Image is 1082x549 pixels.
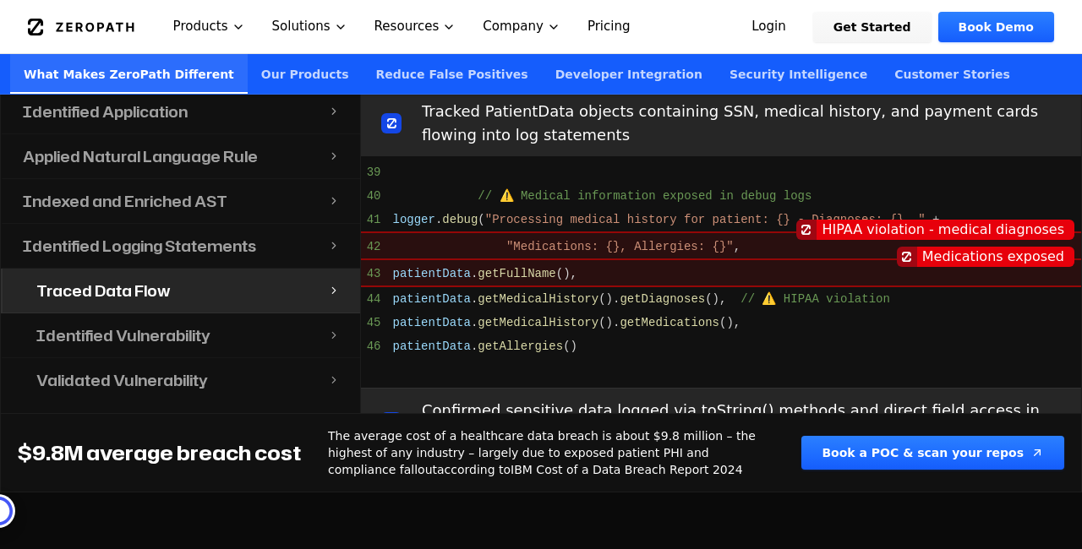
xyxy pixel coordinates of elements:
span: 39 [366,160,393,184]
a: Reduce False Positives [363,54,542,94]
span: . [435,213,442,226]
button: Identified Logging Statements [1,224,360,269]
button: Identified Application [1,90,360,134]
span: patientData [393,292,471,306]
a: Customer Stories [881,54,1024,94]
span: 41 [366,208,393,231]
h4: Identified Application [23,100,188,123]
span: 43 [366,262,393,285]
span: , [734,316,740,329]
a: Developer Integration [542,54,716,94]
span: 45 [366,311,393,334]
span: getAllergies [478,340,563,353]
a: Our Products [248,54,363,94]
div: HIPAA violation - medical diagnoses [817,220,1074,240]
div: Medications exposed [917,247,1074,267]
span: ) [606,292,613,306]
a: Login [731,12,806,42]
span: patientData [393,267,471,280]
span: ( [598,316,605,329]
h4: Indexed and Enriched AST [23,189,227,213]
span: , [734,240,740,253]
span: getMedicalHistory [478,292,598,306]
span: ) [563,267,570,280]
span: , [719,292,726,306]
h4: $9.8M average breach cost [18,439,301,466]
a: Security Intelligence [716,54,881,94]
span: getMedicalHistory [478,316,598,329]
span: ) [726,316,733,329]
span: // ⚠️ HIPAA violation [740,292,890,306]
p: The average cost of a healthcare data breach is about $9.8 million – the highest of any industry ... [328,427,774,478]
span: getFullName [478,267,555,280]
span: ) [606,316,613,329]
span: getMedications [620,316,719,329]
h4: Validated Vulnerability [36,368,208,392]
h4: Identified Logging Statements [23,234,256,258]
span: "Medications: {}, Allergies: {}" [506,240,734,253]
a: What Makes ZeroPath Different [10,54,248,94]
button: Validated Vulnerability [1,358,360,402]
span: 44 [366,287,393,311]
span: 40 [366,184,393,208]
h4: Traced Data Flow [36,279,171,302]
span: 46 [366,334,393,358]
a: Book Demo [938,12,1054,42]
button: Traced Data Flow [1,269,360,313]
span: ( [563,340,570,353]
span: ) [571,340,577,353]
span: . [471,316,478,329]
span: // ⚠️ Medical information exposed in debug logs [478,189,811,203]
span: ( [719,316,726,329]
span: "Processing medical history for patient: {} - Diagnoses: {}, " [485,213,926,226]
a: Get Started [813,12,932,42]
span: logger [393,213,435,226]
span: debug [442,213,478,226]
button: Book a POC & scan your repos [801,436,1064,470]
span: . [613,292,620,306]
span: . [471,267,478,280]
span: getDiagnoses [620,292,705,306]
span: ( [598,292,605,306]
span: . [613,316,620,329]
span: patientData [393,340,471,353]
a: IBM Cost of a Data Breach Report 2024 [511,463,742,476]
div: Tracked PatientData objects containing SSN, medical history, and payment cards flowing into log s... [361,89,1081,156]
span: . [471,292,478,306]
span: ) [713,292,719,306]
button: Applied Natural Language Rule [1,134,360,179]
span: . [471,340,478,353]
h4: Identified Vulnerability [36,323,210,347]
div: Confirmed sensitive data logged via toString() methods and direct field access in log parameters [361,388,1081,455]
span: patientData [393,316,471,329]
span: ( [556,267,563,280]
button: Identified Vulnerability [1,313,360,358]
span: ( [705,292,712,306]
span: + [932,213,939,226]
button: Indexed and Enriched AST [1,179,360,224]
span: , [571,267,577,280]
h4: Applied Natural Language Rule [23,144,258,168]
span: ( [478,213,484,226]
